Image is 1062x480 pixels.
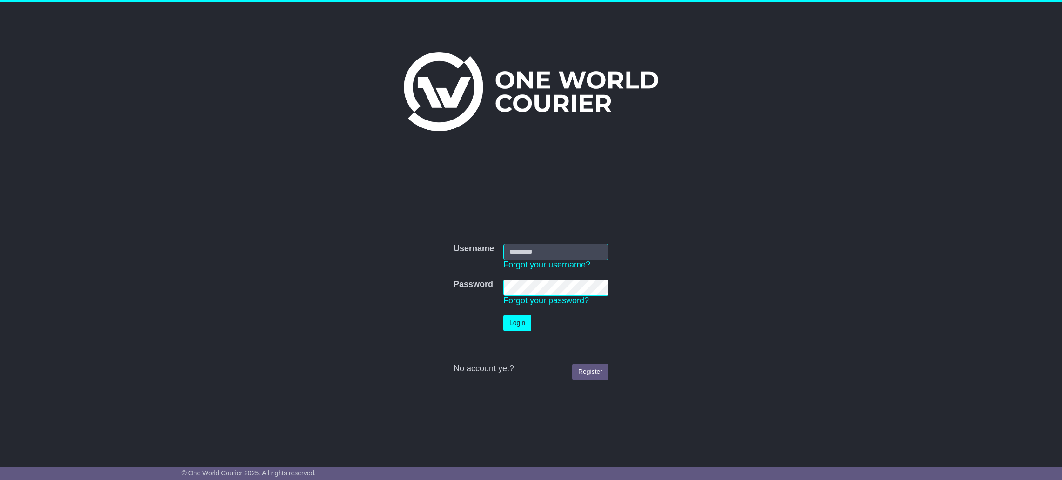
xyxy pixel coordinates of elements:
[572,364,608,380] a: Register
[503,260,590,269] a: Forgot your username?
[182,469,316,477] span: © One World Courier 2025. All rights reserved.
[454,364,608,374] div: No account yet?
[404,52,658,131] img: One World
[503,296,589,305] a: Forgot your password?
[503,315,531,331] button: Login
[454,244,494,254] label: Username
[454,280,493,290] label: Password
